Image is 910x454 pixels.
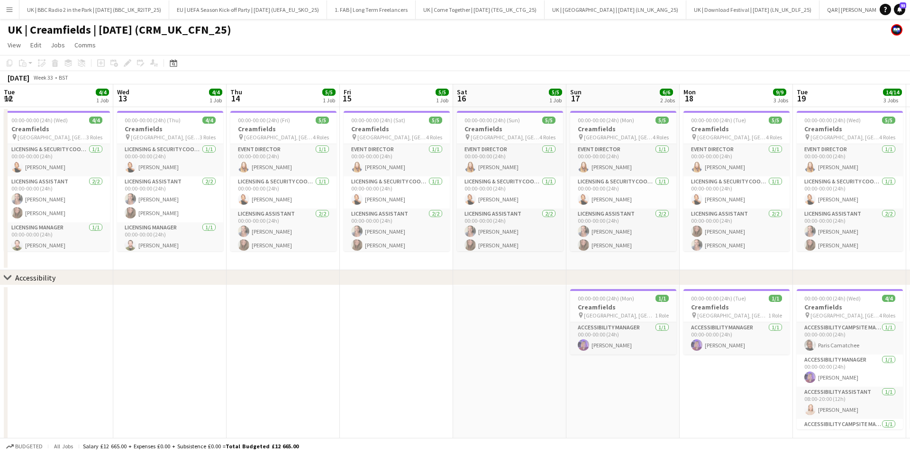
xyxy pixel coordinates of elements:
app-job-card: 00:00-00:00 (24h) (Sat)5/5Creamfields [GEOGRAPHIC_DATA], [GEOGRAPHIC_DATA]4 RolesEvent Director1/... [344,111,450,251]
app-job-card: 00:00-00:00 (24h) (Wed)4/4Creamfields [GEOGRAPHIC_DATA], [GEOGRAPHIC_DATA]3 RolesLicensing & Secu... [4,111,110,251]
span: 14 [229,93,242,104]
h3: Creamfields [683,125,790,133]
span: 00:00-00:00 (24h) (Fri) [238,117,290,124]
h3: Creamfields [797,125,903,133]
span: Wed [117,88,129,96]
app-card-role: Licensing Assistant2/200:00-00:00 (24h)[PERSON_NAME][PERSON_NAME] [797,209,903,254]
span: 4/4 [882,295,895,302]
span: 4 Roles [879,134,895,141]
app-job-card: 00:00-00:00 (24h) (Fri)5/5Creamfields [GEOGRAPHIC_DATA], [GEOGRAPHIC_DATA]4 RolesEvent Director1/... [230,111,337,251]
div: 1 Job [323,97,335,104]
div: BST [59,74,68,81]
span: 5/5 [655,117,669,124]
span: 4 Roles [766,134,782,141]
h1: UK | Creamfields | [DATE] (CRM_UK_CFN_25) [8,23,231,37]
app-job-card: 00:00-00:00 (24h) (Sun)5/5Creamfields [GEOGRAPHIC_DATA], [GEOGRAPHIC_DATA]4 RolesEvent Director1/... [457,111,563,251]
app-job-card: 00:00-00:00 (24h) (Thu)4/4Creamfields [GEOGRAPHIC_DATA], [GEOGRAPHIC_DATA]3 RolesLicensing & Secu... [117,111,223,251]
span: 3 Roles [86,134,102,141]
span: 5/5 [542,117,555,124]
div: 00:00-00:00 (24h) (Tue)1/1Creamfields [GEOGRAPHIC_DATA], [GEOGRAPHIC_DATA]1 RoleAccessibility Man... [683,289,790,354]
app-card-role: Licensing Assistant2/200:00-00:00 (24h)[PERSON_NAME][PERSON_NAME] [683,209,790,254]
h3: Creamfields [457,125,563,133]
span: 4/4 [209,89,222,96]
span: 4 Roles [539,134,555,141]
a: 93 [894,4,905,15]
span: 1/1 [769,295,782,302]
app-card-role: Licensing Manager1/100:00-00:00 (24h)[PERSON_NAME] [117,222,223,254]
div: Accessibility [15,273,55,282]
span: Mon [683,88,696,96]
span: 15 [342,93,351,104]
span: 5/5 [429,117,442,124]
span: 16 [455,93,467,104]
span: 4 Roles [426,134,442,141]
span: 00:00-00:00 (24h) (Wed) [804,295,861,302]
app-card-role: Licensing & Security Coordinator1/100:00-00:00 (24h)[PERSON_NAME] [797,176,903,209]
div: 00:00-00:00 (24h) (Wed)5/5Creamfields [GEOGRAPHIC_DATA], [GEOGRAPHIC_DATA]4 RolesEvent Director1/... [797,111,903,251]
span: 9/9 [773,89,786,96]
div: [DATE] [8,73,29,82]
a: View [4,39,25,51]
app-card-role: Licensing Assistant2/200:00-00:00 (24h)[PERSON_NAME][PERSON_NAME] [4,176,110,222]
span: 4 Roles [879,312,895,319]
span: Total Budgeted £12 665.00 [226,443,299,450]
app-job-card: 00:00-00:00 (24h) (Mon)1/1Creamfields [GEOGRAPHIC_DATA], [GEOGRAPHIC_DATA]1 RoleAccessibility Man... [570,289,676,354]
h3: Creamfields [4,125,110,133]
app-card-role: Event Director1/100:00-00:00 (24h)[PERSON_NAME] [230,144,337,176]
span: 00:00-00:00 (24h) (Wed) [804,117,861,124]
app-card-role: Licensing & Security Coordinator1/100:00-00:00 (24h)[PERSON_NAME] [230,176,337,209]
span: 13 [116,93,129,104]
span: Tue [4,88,15,96]
button: UK | [GEOGRAPHIC_DATA] | [DATE] (LN_UK_ANG_25) [545,0,686,19]
span: 00:00-00:00 (24h) (Thu) [125,117,181,124]
app-card-role: Accessibility Manager1/100:00-00:00 (24h)[PERSON_NAME] [570,322,676,354]
span: [GEOGRAPHIC_DATA], [GEOGRAPHIC_DATA] [810,312,879,319]
span: 00:00-00:00 (24h) (Mon) [578,117,634,124]
span: 3 Roles [200,134,216,141]
span: [GEOGRAPHIC_DATA], [GEOGRAPHIC_DATA] [584,312,655,319]
div: 3 Jobs [773,97,788,104]
div: 00:00-00:00 (24h) (Mon)5/5Creamfields [GEOGRAPHIC_DATA], [GEOGRAPHIC_DATA]4 RolesEvent Director1/... [570,111,676,251]
span: Jobs [51,41,65,49]
app-card-role: Event Director1/100:00-00:00 (24h)[PERSON_NAME] [683,144,790,176]
app-user-avatar: FAB Recruitment [891,24,902,36]
span: Week 33 [31,74,55,81]
h3: Creamfields [797,303,903,311]
span: 4 Roles [313,134,329,141]
div: 2 Jobs [660,97,675,104]
span: [GEOGRAPHIC_DATA], [GEOGRAPHIC_DATA] [697,134,766,141]
span: 1 Role [768,312,782,319]
span: 1/1 [655,295,669,302]
a: Edit [27,39,45,51]
h3: Creamfields [230,125,337,133]
span: 6/6 [660,89,673,96]
div: 00:00-00:00 (24h) (Tue)5/5Creamfields [GEOGRAPHIC_DATA], [GEOGRAPHIC_DATA]4 RolesEvent Director1/... [683,111,790,251]
div: 1 Job [96,97,109,104]
h3: Creamfields [570,303,676,311]
app-card-role: Licensing Assistant2/200:00-00:00 (24h)[PERSON_NAME][PERSON_NAME] [457,209,563,254]
span: [GEOGRAPHIC_DATA], [GEOGRAPHIC_DATA] [584,134,653,141]
app-card-role: Licensing & Security Coordinator1/100:00-00:00 (24h)[PERSON_NAME] [570,176,676,209]
span: [GEOGRAPHIC_DATA], [GEOGRAPHIC_DATA] [697,312,768,319]
span: 5/5 [436,89,449,96]
app-card-role: Licensing & Security Coordinator1/100:00-00:00 (24h)[PERSON_NAME] [683,176,790,209]
app-card-role: Licensing Assistant2/200:00-00:00 (24h)[PERSON_NAME][PERSON_NAME] [117,176,223,222]
span: [GEOGRAPHIC_DATA], [GEOGRAPHIC_DATA] [18,134,86,141]
span: 93 [900,2,906,9]
span: [GEOGRAPHIC_DATA], [GEOGRAPHIC_DATA] [471,134,539,141]
span: 19 [795,93,808,104]
span: 12 [2,93,15,104]
app-card-role: Event Director1/100:00-00:00 (24h)[PERSON_NAME] [797,144,903,176]
div: 1 Job [436,97,448,104]
a: Comms [71,39,100,51]
span: 4/4 [89,117,102,124]
span: 00:00-00:00 (24h) (Sat) [351,117,405,124]
span: 00:00-00:00 (24h) (Mon) [578,295,634,302]
button: UK | Download Festival | [DATE] (LN_UK_DLF_25) [686,0,819,19]
span: Thu [230,88,242,96]
span: Sun [570,88,582,96]
h3: Creamfields [117,125,223,133]
button: EU | UEFA Season Kick-off Party | [DATE] (UEFA_EU_SKO_25) [169,0,327,19]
